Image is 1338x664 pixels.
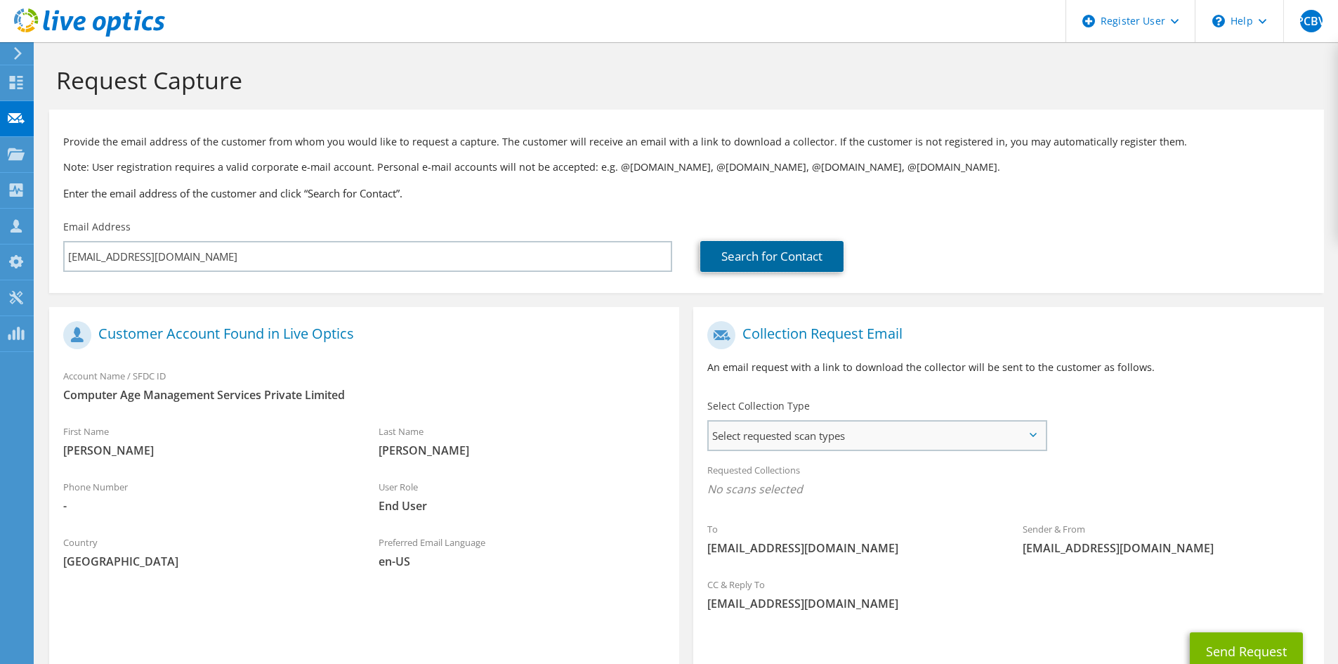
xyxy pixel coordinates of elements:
span: [EMAIL_ADDRESS][DOMAIN_NAME] [1023,540,1310,556]
span: - [63,498,350,514]
div: To [693,514,1009,563]
div: CC & Reply To [693,570,1323,618]
div: Account Name / SFDC ID [49,361,679,410]
h1: Request Capture [56,65,1310,95]
span: Computer Age Management Services Private Limited [63,387,665,403]
p: Provide the email address of the customer from whom you would like to request a capture. The cust... [63,134,1310,150]
div: User Role [365,472,680,521]
label: Email Address [63,220,131,234]
p: Note: User registration requires a valid corporate e-mail account. Personal e-mail accounts will ... [63,160,1310,175]
span: End User [379,498,666,514]
h1: Customer Account Found in Live Optics [63,321,658,349]
div: Last Name [365,417,680,465]
svg: \n [1212,15,1225,27]
div: First Name [49,417,365,465]
div: Sender & From [1009,514,1324,563]
div: Country [49,528,365,576]
span: [PERSON_NAME] [379,443,666,458]
span: [GEOGRAPHIC_DATA] [63,554,350,569]
label: Select Collection Type [707,399,810,413]
span: No scans selected [707,481,1309,497]
p: An email request with a link to download the collector will be sent to the customer as follows. [707,360,1309,375]
span: [PERSON_NAME] [63,443,350,458]
div: Preferred Email Language [365,528,680,576]
div: Phone Number [49,472,365,521]
span: en-US [379,554,666,569]
div: Requested Collections [693,455,1323,507]
h3: Enter the email address of the customer and click “Search for Contact”. [63,185,1310,201]
h1: Collection Request Email [707,321,1302,349]
span: [EMAIL_ADDRESS][DOMAIN_NAME] [707,596,1309,611]
span: [EMAIL_ADDRESS][DOMAIN_NAME] [707,540,995,556]
span: PCBV [1300,10,1323,32]
a: Search for Contact [700,241,844,272]
span: Select requested scan types [709,422,1045,450]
